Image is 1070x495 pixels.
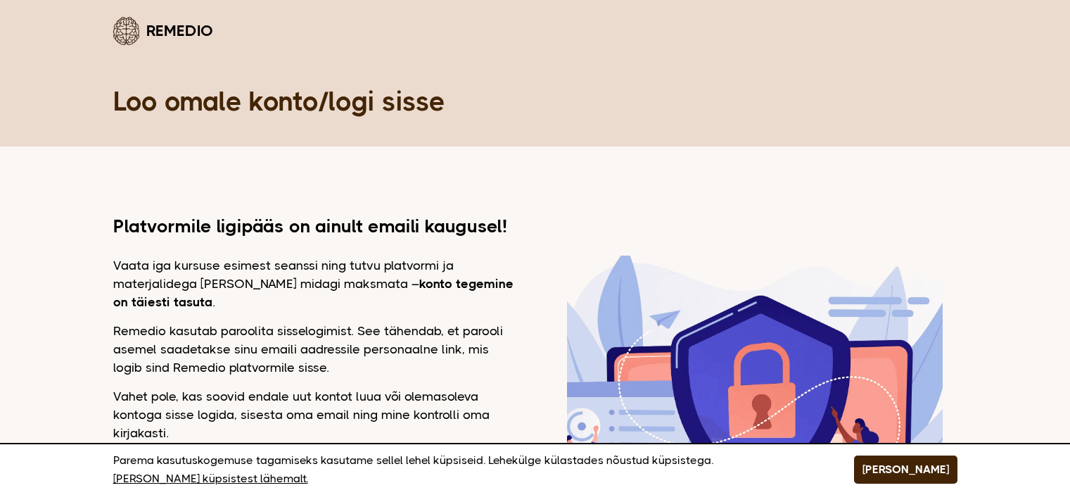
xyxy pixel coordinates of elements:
a: Remedio [113,14,213,47]
a: [PERSON_NAME] küpsistest lähemalt. [113,470,308,488]
button: [PERSON_NAME] [854,456,957,484]
p: Vahet pole, kas soovid endale uut kontot luua või olemasoleva kontoga sisse logida, sisesta oma e... [113,387,518,442]
p: Vaata iga kursuse esimest seanssi ning tutvu platvormi ja materjalidega [PERSON_NAME] midagi maks... [113,256,518,311]
h1: Loo omale konto/logi sisse [113,84,957,118]
img: Remedio logo [113,17,139,45]
p: Remedio kasutab paroolita sisselogimist. See tähendab, et parooli asemel saadetakse sinu emaili a... [113,322,518,377]
p: Parema kasutuskogemuse tagamiseks kasutame sellel lehel küpsiseid. Lehekülge külastades nõustud k... [113,451,819,488]
h2: Platvormile ligipääs on ainult emaili kaugusel! [113,217,518,235]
